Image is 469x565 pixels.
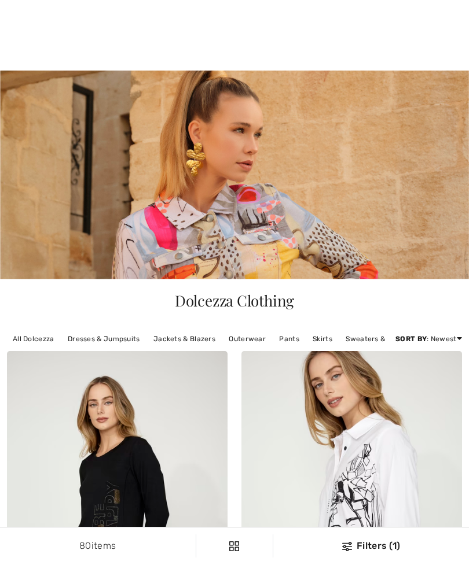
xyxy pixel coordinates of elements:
[395,335,427,343] strong: Sort By
[7,331,60,346] a: All Dolcezza
[148,331,221,346] a: Jackets & Blazers
[307,331,338,346] a: Skirts
[175,290,294,311] span: Dolcezza Clothing
[342,542,352,551] img: Filters
[62,331,146,346] a: Dresses & Jumpsuits
[273,331,305,346] a: Pants
[223,331,272,346] a: Outerwear
[340,331,427,346] a: Sweaters & Cardigans
[395,334,462,344] div: : Newest
[445,360,453,367] img: heart_black_full.svg
[229,541,239,551] img: Filters
[211,360,219,367] img: heart_black_full.svg
[280,539,462,553] div: Filters (1)
[79,540,91,551] span: 80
